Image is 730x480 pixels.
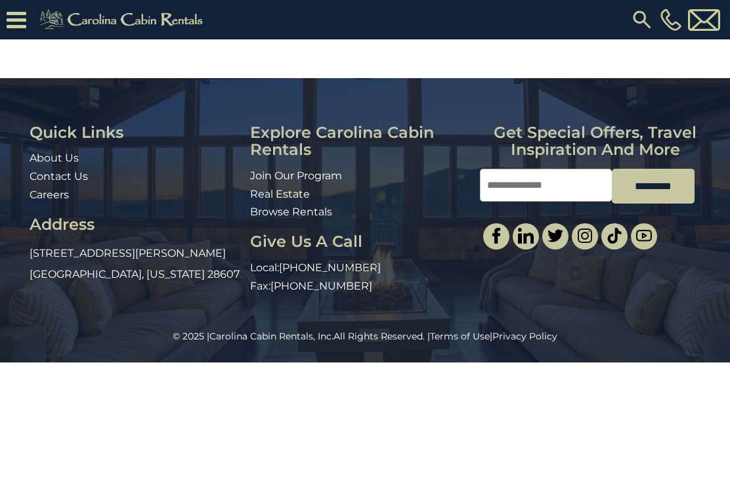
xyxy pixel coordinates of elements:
[173,330,333,342] span: © 2025 |
[30,216,240,233] h3: Address
[209,330,333,342] a: Carolina Cabin Rentals, Inc.
[430,330,490,342] a: Terms of Use
[30,330,700,343] p: All Rights Reserved. | |
[480,124,710,159] h3: Get special offers, travel inspiration and more
[30,152,79,164] a: About Us
[250,188,310,200] a: Real Estate
[30,124,240,141] h3: Quick Links
[250,261,471,276] p: Local:
[518,228,534,244] img: linkedin-single.svg
[250,169,342,182] a: Join Our Program
[250,206,332,218] a: Browse Rentals
[547,228,563,244] img: twitter-single.svg
[607,228,622,244] img: tiktok.svg
[250,233,471,250] h3: Give Us A Call
[657,9,685,31] a: [PHONE_NUMBER]
[279,261,381,274] a: [PHONE_NUMBER]
[33,7,214,33] img: Khaki-logo.png
[30,170,88,183] a: Contact Us
[488,228,504,244] img: facebook-single.svg
[636,228,652,244] img: youtube-light.svg
[577,228,593,244] img: instagram-single.svg
[270,280,372,292] a: [PHONE_NUMBER]
[250,124,471,159] h3: Explore Carolina Cabin Rentals
[630,8,654,32] img: search-regular.svg
[30,243,240,285] p: [STREET_ADDRESS][PERSON_NAME] [GEOGRAPHIC_DATA], [US_STATE] 28607
[250,279,471,294] p: Fax:
[492,330,557,342] a: Privacy Policy
[30,188,69,201] a: Careers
